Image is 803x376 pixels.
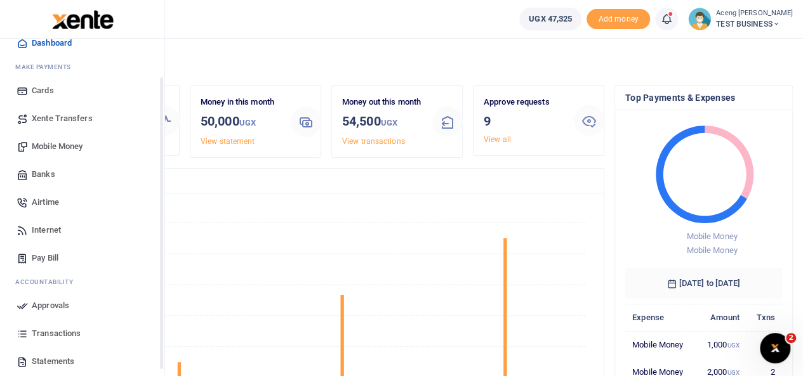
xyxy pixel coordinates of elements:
a: logo-small logo-large logo-large [51,14,114,23]
small: UGX [380,118,397,127]
th: Amount [696,304,747,331]
li: Ac [10,272,154,292]
th: Expense [625,304,696,331]
h3: 9 [484,112,564,131]
span: Approvals [32,299,69,312]
small: Aceng [PERSON_NAME] [716,8,793,19]
h3: 54,500 [342,112,422,133]
a: Banks [10,160,154,188]
span: Mobile Money [686,231,737,241]
span: Cards [32,84,54,97]
h4: Top Payments & Expenses [625,91,782,105]
span: ake Payments [22,62,71,72]
iframe: Intercom live chat [760,333,790,363]
span: Xente Transfers [32,112,93,125]
p: Money in this month [201,96,281,109]
li: Wallet ballance [514,8,587,30]
span: Mobile Money [686,245,737,255]
p: Approve requests [484,96,564,109]
a: Dashboard [10,29,154,57]
span: Statements [32,355,74,368]
small: UGX [239,118,256,127]
a: Add money [587,13,650,23]
span: Dashboard [32,37,72,49]
a: UGX 47,325 [519,8,581,30]
img: profile-user [688,8,711,30]
span: Pay Bill [32,252,58,264]
a: Transactions [10,320,154,347]
h3: 50,000 [201,112,281,133]
a: Statements [10,347,154,375]
span: Add money [587,9,650,30]
p: Money out this month [342,96,422,109]
li: M [10,57,154,77]
a: profile-user Aceng [PERSON_NAME] TEST BUSINESS [688,8,793,30]
span: Transactions [32,327,81,340]
small: UGX [727,342,739,349]
span: TEST BUSINESS [716,18,793,30]
span: UGX 47,325 [529,13,572,25]
h4: Hello Aceng [48,55,793,68]
th: Txns [747,304,782,331]
a: View transactions [342,137,405,146]
h4: Transactions Overview [59,174,594,188]
img: logo-large [52,10,114,29]
h6: [DATE] to [DATE] [625,268,782,299]
span: Airtime [32,196,59,209]
a: View statement [201,137,255,146]
span: Mobile Money [32,140,83,153]
a: View all [484,135,511,144]
a: Pay Bill [10,244,154,272]
span: Internet [32,224,61,237]
a: Airtime [10,188,154,216]
td: 1 [747,331,782,358]
a: Mobile Money [10,133,154,160]
a: Xente Transfers [10,105,154,133]
a: Cards [10,77,154,105]
a: Approvals [10,292,154,320]
small: UGX [727,369,739,376]
span: countability [25,277,73,287]
td: Mobile Money [625,331,696,358]
span: Banks [32,168,55,181]
span: 2 [786,333,796,343]
li: Toup your wallet [587,9,650,30]
a: Internet [10,216,154,244]
td: 1,000 [696,331,747,358]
